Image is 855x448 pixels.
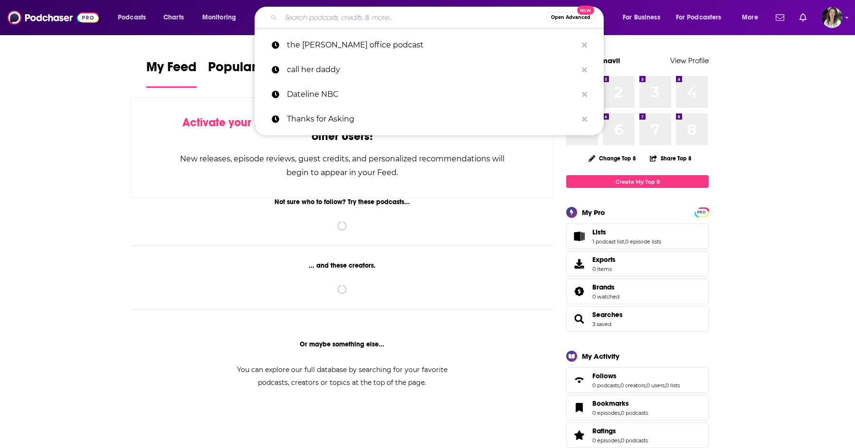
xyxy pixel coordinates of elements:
[592,310,623,319] a: Searches
[146,59,197,81] span: My Feed
[592,427,648,435] a: Ratings
[566,251,709,277] a: Exports
[620,410,621,416] span: ,
[822,7,843,28] img: User Profile
[822,7,843,28] span: Logged in as mavi
[592,399,629,408] span: Bookmarks
[179,152,505,179] div: New releases, episode reviews, guest credits, and personalized recommendations will begin to appe...
[566,395,709,420] span: Bookmarks
[624,238,625,245] span: ,
[131,261,553,270] div: ... and these creators.
[570,312,589,326] a: Searches
[625,238,661,245] a: 0 episode lists
[131,198,553,206] div: Not sure who to follow? Try these podcasts...
[623,11,660,24] span: For Business
[157,10,190,25] a: Charts
[772,9,788,26] a: Show notifications dropdown
[796,9,810,26] a: Show notifications dropdown
[287,107,577,131] p: Thanks for Asking
[287,33,577,57] p: the koerner office podcast
[665,382,680,389] a: 0 lists
[592,228,606,236] span: Lists
[676,11,722,24] span: For Podcasters
[255,107,604,131] a: Thanks for Asking
[255,82,604,107] a: Dateline NBC
[131,340,553,348] div: Or maybe something else...
[111,10,158,25] button: open menu
[592,255,616,264] span: Exports
[281,10,547,25] input: Search podcasts, credits, & more...
[566,422,709,448] span: Ratings
[570,401,589,414] a: Bookmarks
[570,257,589,271] span: Exports
[566,279,709,304] span: Brands
[287,57,577,82] p: call her daddy
[8,9,99,27] img: Podchaser - Follow, Share and Rate Podcasts
[118,11,146,24] span: Podcasts
[255,33,604,57] a: the [PERSON_NAME] office podcast
[570,373,589,387] a: Follows
[592,399,648,408] a: Bookmarks
[551,15,590,20] span: Open Advanced
[547,12,595,23] button: Open AdvancedNew
[570,429,589,442] a: Ratings
[646,382,665,389] a: 0 users
[179,116,505,143] div: by following Podcasts, Creators, Lists, and other Users!
[696,208,707,215] a: PRO
[735,10,770,25] button: open menu
[202,11,236,24] span: Monitoring
[582,352,619,361] div: My Activity
[570,285,589,298] a: Brands
[592,283,615,291] span: Brands
[592,427,616,435] span: Ratings
[616,10,672,25] button: open menu
[822,7,843,28] button: Show profile menu
[670,10,735,25] button: open menu
[621,437,648,444] a: 0 podcasts
[649,149,692,168] button: Share Top 8
[570,230,589,243] a: Lists
[592,321,611,327] a: 3 saved
[620,437,621,444] span: ,
[592,238,624,245] a: 1 podcast list
[566,367,709,393] span: Follows
[566,306,709,332] span: Searches
[208,59,289,81] span: Popular Feed
[287,82,577,107] p: Dateline NBC
[592,372,617,380] span: Follows
[566,175,709,188] a: Create My Top 8
[583,152,642,164] button: Change Top 8
[620,382,646,389] a: 0 creators
[592,410,620,416] a: 0 episodes
[646,382,646,389] span: ,
[196,10,248,25] button: open menu
[577,6,594,15] span: New
[592,372,680,380] a: Follows
[225,364,459,389] div: You can explore our full database by searching for your favorite podcasts, creators or topics at ...
[592,228,661,236] a: Lists
[670,56,709,65] a: View Profile
[592,283,619,291] a: Brands
[592,266,616,272] span: 0 items
[621,410,648,416] a: 0 podcasts
[566,224,709,249] span: Lists
[146,59,197,88] a: My Feed
[742,11,758,24] span: More
[182,115,280,130] span: Activate your Feed
[163,11,184,24] span: Charts
[592,437,620,444] a: 0 episodes
[592,382,619,389] a: 0 podcasts
[592,293,619,300] a: 0 watched
[264,7,613,28] div: Search podcasts, credits, & more...
[665,382,665,389] span: ,
[582,208,605,217] div: My Pro
[255,57,604,82] a: call her daddy
[208,59,289,88] a: Popular Feed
